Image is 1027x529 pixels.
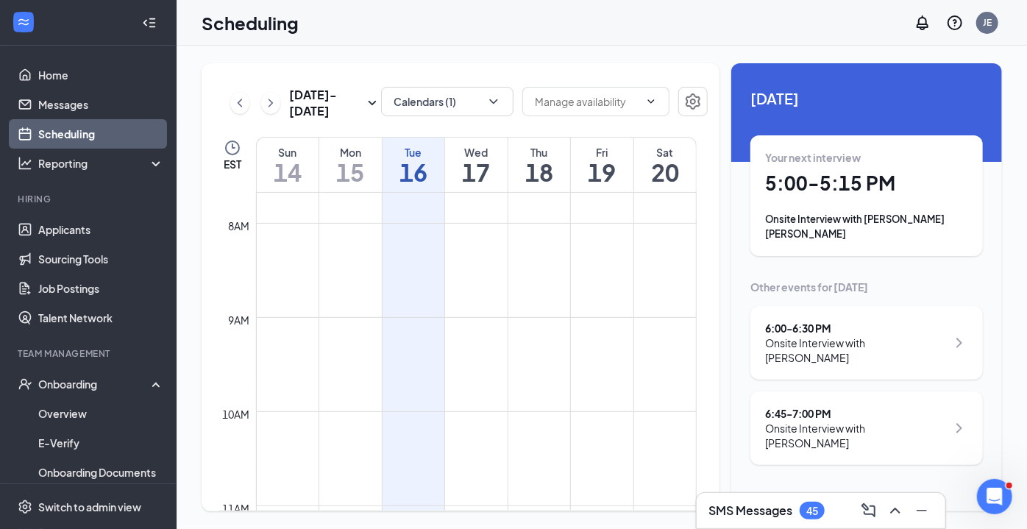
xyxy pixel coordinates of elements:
[765,421,947,450] div: Onsite Interview with [PERSON_NAME]
[319,138,382,192] a: September 15, 2025
[857,499,881,522] button: ComposeMessage
[486,94,501,109] svg: ChevronDown
[708,503,792,519] h3: SMS Messages
[860,502,878,519] svg: ComposeMessage
[38,274,164,303] a: Job Postings
[38,156,165,171] div: Reporting
[381,87,513,116] button: Calendars (1)ChevronDown
[38,303,164,333] a: Talent Network
[535,93,639,110] input: Manage availability
[914,14,931,32] svg: Notifications
[445,160,508,185] h1: 17
[571,138,633,192] a: September 19, 2025
[634,145,696,160] div: Sat
[38,458,164,487] a: Onboarding Documents
[910,499,934,522] button: Minimize
[226,312,253,328] div: 9am
[508,138,571,192] a: September 18, 2025
[18,156,32,171] svg: Analysis
[257,160,319,185] h1: 14
[765,150,968,165] div: Your next interview
[913,502,931,519] svg: Minimize
[220,500,253,516] div: 11am
[38,377,152,391] div: Onboarding
[38,90,164,119] a: Messages
[261,92,280,114] button: ChevronRight
[38,60,164,90] a: Home
[508,145,571,160] div: Thu
[571,145,633,160] div: Fri
[884,499,907,522] button: ChevronUp
[634,138,696,192] a: September 20, 2025
[806,505,818,517] div: 45
[445,138,508,192] a: September 17, 2025
[765,171,968,196] h1: 5:00 - 5:15 PM
[257,138,319,192] a: September 14, 2025
[750,280,983,294] div: Other events for [DATE]
[18,193,161,205] div: Hiring
[319,145,382,160] div: Mon
[765,212,968,241] div: Onsite Interview with [PERSON_NAME] [PERSON_NAME]
[886,502,904,519] svg: ChevronUp
[383,138,445,192] a: September 16, 2025
[16,15,31,29] svg: WorkstreamLogo
[950,334,968,352] svg: ChevronRight
[445,145,508,160] div: Wed
[224,139,241,157] svg: Clock
[257,145,319,160] div: Sun
[289,87,363,119] h3: [DATE] - [DATE]
[983,16,992,29] div: JE
[765,406,947,421] div: 6:45 - 7:00 PM
[634,160,696,185] h1: 20
[765,321,947,335] div: 6:00 - 6:30 PM
[38,215,164,244] a: Applicants
[38,399,164,428] a: Overview
[750,87,983,110] span: [DATE]
[18,500,32,514] svg: Settings
[363,94,381,112] svg: SmallChevronDown
[678,87,708,116] button: Settings
[230,92,249,114] button: ChevronLeft
[950,419,968,437] svg: ChevronRight
[38,500,141,514] div: Switch to admin view
[232,94,247,112] svg: ChevronLeft
[263,94,278,112] svg: ChevronRight
[18,347,161,360] div: Team Management
[383,160,445,185] h1: 16
[946,14,964,32] svg: QuestionInfo
[684,93,702,110] svg: Settings
[319,160,382,185] h1: 15
[977,479,1012,514] iframe: Intercom live chat
[226,218,253,234] div: 8am
[224,157,241,171] span: EST
[645,96,657,107] svg: ChevronDown
[508,160,571,185] h1: 18
[142,15,157,30] svg: Collapse
[38,244,164,274] a: Sourcing Tools
[765,335,947,365] div: Onsite Interview with [PERSON_NAME]
[383,145,445,160] div: Tue
[38,119,164,149] a: Scheduling
[202,10,299,35] h1: Scheduling
[220,406,253,422] div: 10am
[38,428,164,458] a: E-Verify
[571,160,633,185] h1: 19
[678,87,708,119] a: Settings
[18,377,32,391] svg: UserCheck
